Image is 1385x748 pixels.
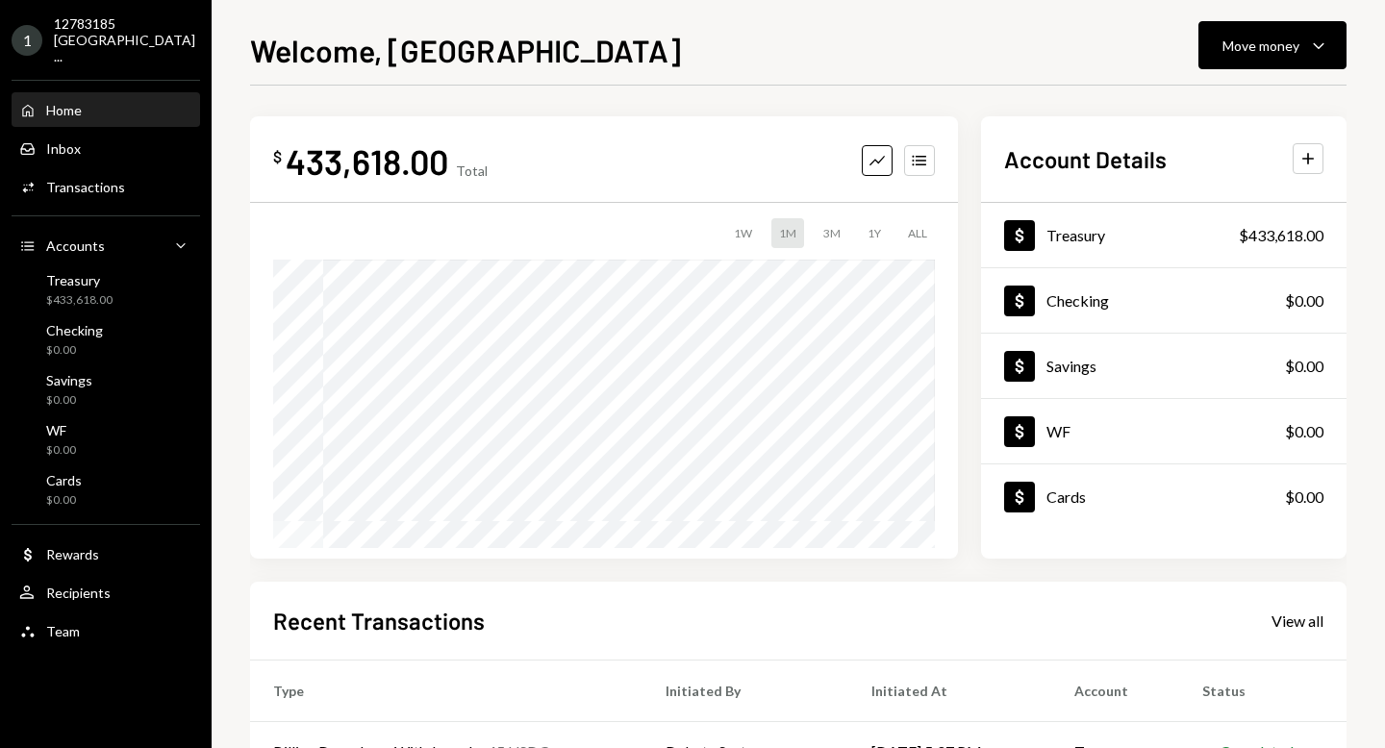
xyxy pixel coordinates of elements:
a: Treasury$433,618.00 [981,203,1347,267]
a: Home [12,92,200,127]
div: $433,618.00 [46,292,113,309]
div: Inbox [46,140,81,157]
div: 1W [726,218,760,248]
div: Savings [1046,357,1096,375]
h2: Recent Transactions [273,605,485,636]
div: 3M [816,218,848,248]
div: WF [46,422,76,438]
th: Type [250,660,642,721]
th: Status [1179,660,1347,721]
div: Checking [1046,291,1109,310]
div: $0.00 [1285,355,1323,378]
div: $0.00 [46,492,82,509]
a: WF$0.00 [981,399,1347,463]
a: Accounts [12,228,200,262]
a: View all [1272,610,1323,631]
a: Checking$0.00 [981,268,1347,333]
div: $433,618.00 [1239,224,1323,247]
div: Cards [1046,487,1086,506]
a: WF$0.00 [12,416,200,462]
div: Team [46,623,80,639]
div: $ [273,147,282,166]
th: Initiated At [848,660,1051,721]
div: Rewards [46,546,99,562]
div: Transactions [46,179,125,195]
div: Total [456,162,488,179]
a: Recipients [12,575,200,610]
div: Cards [46,472,82,488]
div: Home [46,102,82,118]
a: Savings$0.00 [12,366,200,412]
div: $0.00 [1285,420,1323,443]
div: Treasury [1046,226,1105,244]
div: $0.00 [1285,289,1323,312]
div: ALL [900,218,935,248]
a: Transactions [12,169,200,204]
th: Account [1051,660,1179,721]
div: $0.00 [1285,486,1323,509]
a: Cards$0.00 [981,464,1347,529]
a: Treasury$433,618.00 [12,266,200,312]
div: 12783185 [GEOGRAPHIC_DATA] ... [54,15,195,64]
a: Savings$0.00 [981,334,1347,398]
div: Treasury [46,272,113,288]
div: View all [1272,611,1323,631]
a: Checking$0.00 [12,316,200,362]
div: Move money [1222,36,1299,56]
div: 1Y [860,218,889,248]
div: $0.00 [46,342,103,359]
h2: Account Details [1004,143,1167,175]
div: 1M [771,218,804,248]
div: 1 [12,25,42,56]
div: Checking [46,322,103,338]
a: Team [12,613,200,648]
a: Inbox [12,131,200,165]
button: Move money [1198,21,1347,69]
a: Cards$0.00 [12,466,200,512]
div: $0.00 [46,392,92,409]
div: WF [1046,422,1070,440]
div: Savings [46,372,92,388]
th: Initiated By [642,660,848,721]
a: Rewards [12,536,200,571]
div: $0.00 [46,442,76,459]
h1: Welcome, [GEOGRAPHIC_DATA] [250,31,681,69]
div: Accounts [46,237,105,254]
div: Recipients [46,585,111,601]
div: 433,618.00 [286,139,448,183]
